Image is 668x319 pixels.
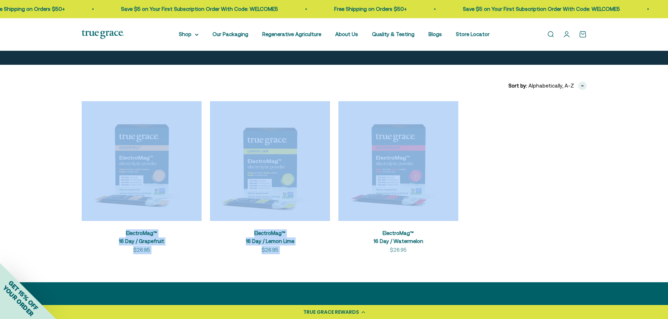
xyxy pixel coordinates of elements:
[212,31,248,37] a: Our Packaging
[7,279,40,312] span: GET 15% OFF
[456,31,490,37] a: Store Locator
[133,246,150,254] sale-price: $26.95
[179,30,198,39] summary: Shop
[390,246,407,254] sale-price: $26.95
[262,31,321,37] a: Regenerative Agriculture
[463,5,620,13] p: Save $5 on Your First Subscription Order With Code: WELCOME5
[508,82,527,90] span: Sort by:
[528,82,587,90] button: Alphabetically, A-Z
[335,31,358,37] a: About Us
[528,82,574,90] span: Alphabetically, A-Z
[210,101,330,221] img: ElectroMag™
[262,246,278,254] sale-price: $26.95
[121,5,278,13] p: Save $5 on Your First Subscription Order With Code: WELCOME5
[119,230,164,244] a: ElectroMag™16 Day / Grapefruit
[338,101,458,221] img: ElectroMag™
[334,6,407,12] a: Free Shipping on Orders $50+
[303,308,359,316] div: TRUE GRACE REWARDS
[429,31,442,37] a: Blogs
[246,230,294,244] a: ElectroMag™16 Day / Lemon Lime
[372,31,414,37] a: Quality & Testing
[373,230,423,244] a: ElectroMag™16 Day / Watermelon
[1,284,35,318] span: YOUR ORDER
[82,101,202,221] img: ElectroMag™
